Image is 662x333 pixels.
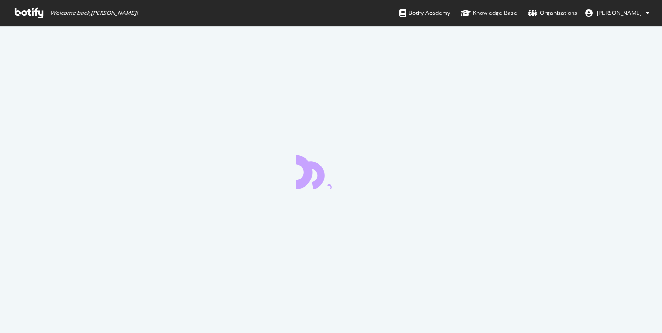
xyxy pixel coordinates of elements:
span: Annie Ye [597,9,642,17]
div: animation [296,154,366,189]
div: Knowledge Base [461,8,517,18]
button: [PERSON_NAME] [577,5,657,21]
div: Botify Academy [399,8,450,18]
span: Welcome back, [PERSON_NAME] ! [51,9,138,17]
div: Organizations [528,8,577,18]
